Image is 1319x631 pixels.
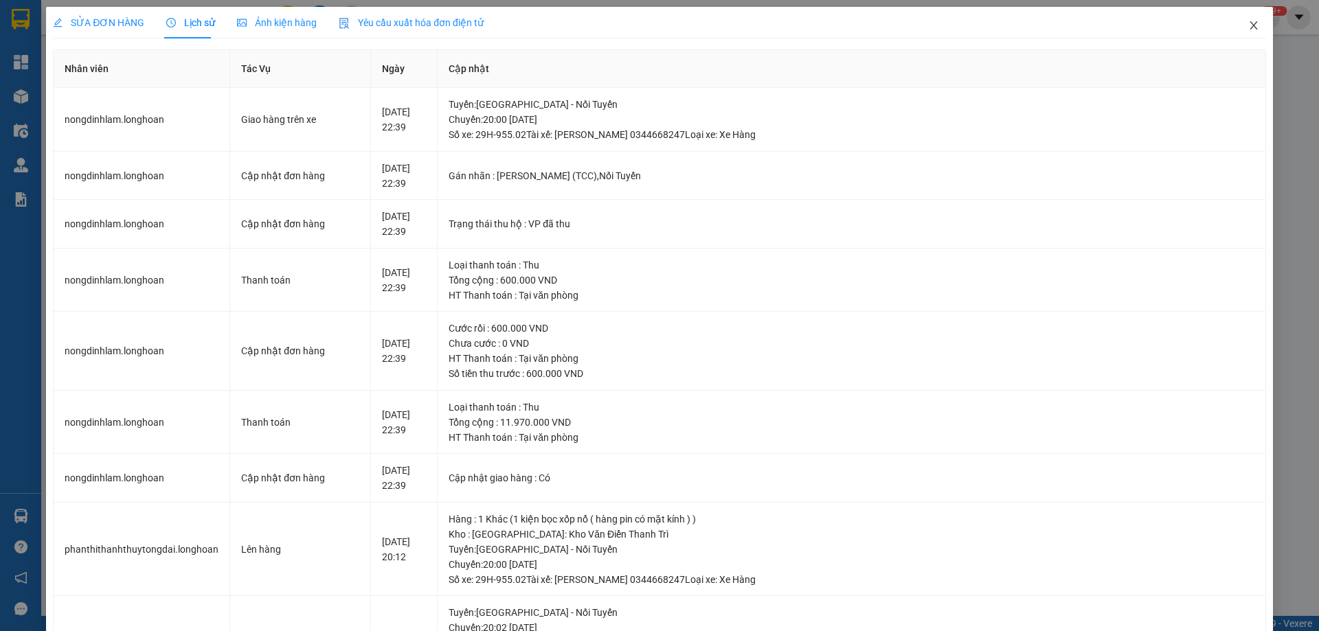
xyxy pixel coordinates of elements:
div: [DATE] 22:39 [382,161,427,191]
div: HT Thanh toán : Tại văn phòng [449,288,1254,303]
div: Cập nhật đơn hàng [241,470,359,485]
td: nongdinhlam.longhoan [54,88,230,152]
span: Lịch sử [166,17,215,28]
div: Lên hàng [241,542,359,557]
div: Kho : [GEOGRAPHIC_DATA]: Kho Văn Điển Thanh Trì [449,527,1254,542]
span: clock-circle [166,18,176,27]
div: Tổng cộng : 11.970.000 VND [449,415,1254,430]
span: edit [53,18,63,27]
img: icon [339,18,350,29]
td: nongdinhlam.longhoan [54,312,230,391]
div: [DATE] 22:39 [382,209,427,239]
div: Cước rồi : 600.000 VND [449,321,1254,336]
td: nongdinhlam.longhoan [54,454,230,503]
div: [DATE] 20:12 [382,534,427,564]
td: phanthithanhthuytongdai.longhoan [54,503,230,597]
div: HT Thanh toán : Tại văn phòng [449,351,1254,366]
div: Gán nhãn : [PERSON_NAME] (TCC),Nối Tuyến [449,168,1254,183]
div: Trạng thái thu hộ : VP đã thu [449,216,1254,231]
th: Tác Vụ [230,50,370,88]
div: Cập nhật đơn hàng [241,168,359,183]
div: [DATE] 22:39 [382,463,427,493]
div: Tuyến : [GEOGRAPHIC_DATA] - Nối Tuyến Chuyến: 20:00 [DATE] Số xe: 29H-955.02 Tài xế: [PERSON_NAME... [449,542,1254,587]
th: Cập nhật [438,50,1266,88]
td: nongdinhlam.longhoan [54,152,230,200]
span: Yêu cầu xuất hóa đơn điện tử [339,17,484,28]
div: Tuyến : [GEOGRAPHIC_DATA] - Nối Tuyến Chuyến: 20:00 [DATE] Số xe: 29H-955.02 Tài xế: [PERSON_NAME... [449,97,1254,142]
th: Ngày [371,50,438,88]
div: [DATE] 22:39 [382,407,427,437]
span: picture [237,18,247,27]
div: Cập nhật giao hàng : Có [449,470,1254,485]
div: [DATE] 22:39 [382,265,427,295]
div: Số tiền thu trước : 600.000 VND [449,366,1254,381]
div: Chưa cước : 0 VND [449,336,1254,351]
span: SỬA ĐƠN HÀNG [53,17,144,28]
div: Thanh toán [241,273,359,288]
div: Cập nhật đơn hàng [241,343,359,358]
div: Loại thanh toán : Thu [449,400,1254,415]
div: HT Thanh toán : Tại văn phòng [449,430,1254,445]
td: nongdinhlam.longhoan [54,391,230,455]
div: Giao hàng trên xe [241,112,359,127]
span: close [1248,20,1259,31]
div: [DATE] 22:39 [382,336,427,366]
div: Tổng cộng : 600.000 VND [449,273,1254,288]
td: nongdinhlam.longhoan [54,200,230,249]
div: Cập nhật đơn hàng [241,216,359,231]
div: Hàng : 1 Khác (1 kiện bọc xốp nổ ( hàng pin có mặt kính ) ) [449,512,1254,527]
div: Thanh toán [241,415,359,430]
div: [DATE] 22:39 [382,104,427,135]
div: Loại thanh toán : Thu [449,257,1254,273]
button: Close [1235,7,1273,45]
span: Ảnh kiện hàng [237,17,317,28]
td: nongdinhlam.longhoan [54,249,230,312]
th: Nhân viên [54,50,230,88]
